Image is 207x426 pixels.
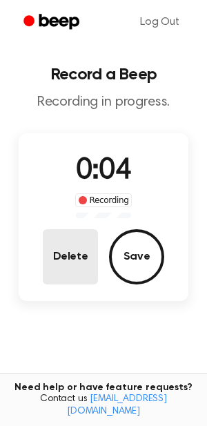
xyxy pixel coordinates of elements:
a: Log Out [126,6,193,39]
button: Delete Audio Record [43,229,98,284]
p: Recording in progress. [11,94,196,111]
a: [EMAIL_ADDRESS][DOMAIN_NAME] [67,394,167,416]
button: Save Audio Record [109,229,164,284]
a: Beep [14,9,92,36]
span: 0:04 [76,157,131,186]
h1: Record a Beep [11,66,196,83]
span: Contact us [8,394,199,418]
div: Recording [75,193,132,207]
